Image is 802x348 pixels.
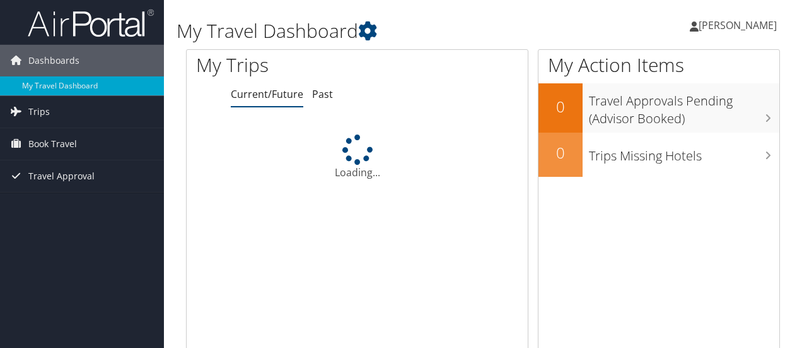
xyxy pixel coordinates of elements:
[589,86,779,128] h3: Travel Approvals Pending (Advisor Booked)
[538,142,583,164] h2: 0
[538,83,779,132] a: 0Travel Approvals Pending (Advisor Booked)
[538,52,779,78] h1: My Action Items
[538,133,779,177] a: 0Trips Missing Hotels
[28,8,154,38] img: airportal-logo.png
[538,96,583,117] h2: 0
[690,6,789,44] a: [PERSON_NAME]
[699,18,777,32] span: [PERSON_NAME]
[589,141,779,165] h3: Trips Missing Hotels
[28,128,77,160] span: Book Travel
[28,96,50,128] span: Trips
[231,87,303,101] a: Current/Future
[312,87,333,101] a: Past
[187,135,528,180] div: Loading...
[28,45,79,76] span: Dashboards
[177,18,585,44] h1: My Travel Dashboard
[196,52,376,78] h1: My Trips
[28,160,95,192] span: Travel Approval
